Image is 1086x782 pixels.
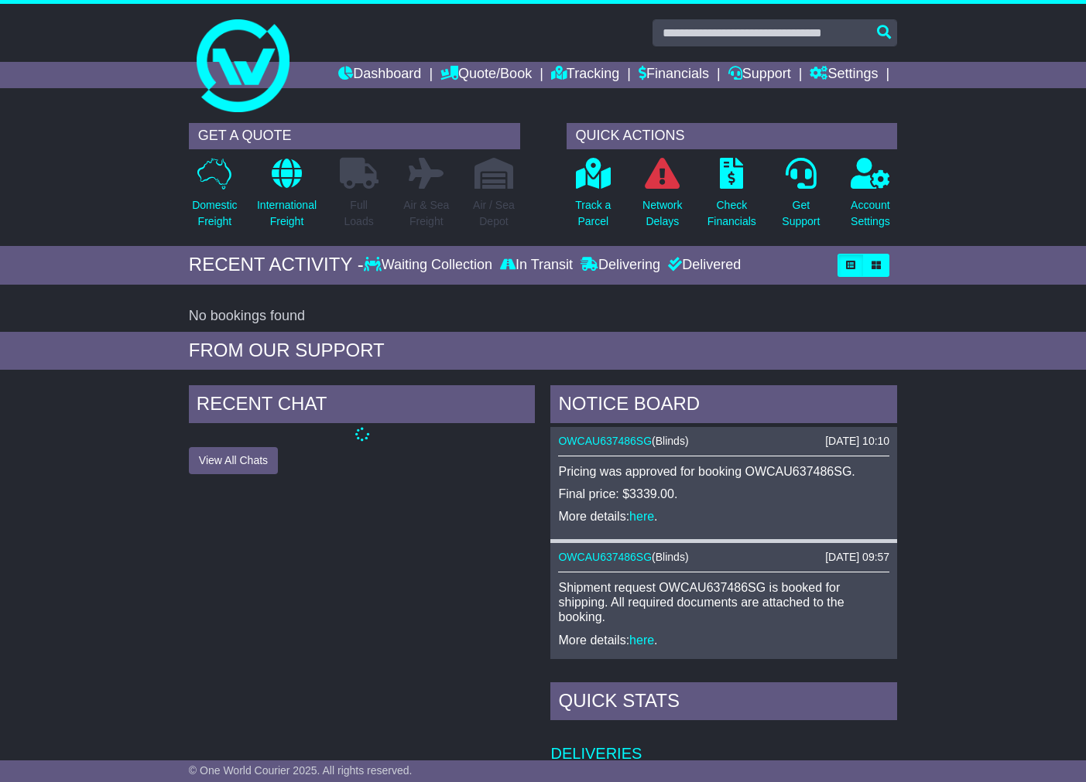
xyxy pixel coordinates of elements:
button: View All Chats [189,447,278,474]
p: More details: . [558,509,889,524]
div: RECENT CHAT [189,385,536,427]
div: Delivering [577,257,664,274]
div: ( ) [558,551,889,564]
p: Network Delays [642,197,682,230]
span: © One World Courier 2025. All rights reserved. [189,764,413,777]
p: Get Support [782,197,820,230]
p: More details: . [558,633,889,647]
span: Blinds [656,435,685,447]
div: QUICK ACTIONS [567,123,898,149]
div: [DATE] 10:10 [825,435,889,448]
div: In Transit [496,257,577,274]
a: OWCAU637486SG [558,435,652,447]
p: Air / Sea Depot [473,197,515,230]
a: DomesticFreight [191,157,238,238]
a: GetSupport [781,157,820,238]
a: Tracking [551,62,619,88]
a: CheckFinancials [707,157,757,238]
p: Account Settings [851,197,890,230]
span: Blinds [656,551,685,563]
a: Quote/Book [440,62,532,88]
p: Pricing was approved for booking OWCAU637486SG. [558,464,889,479]
a: AccountSettings [850,157,891,238]
p: Track a Parcel [575,197,611,230]
a: InternationalFreight [256,157,317,238]
div: GET A QUOTE [189,123,520,149]
td: Deliveries [550,724,897,763]
div: No bookings found [189,308,897,325]
p: Check Financials [707,197,756,230]
div: [DATE] 09:57 [825,551,889,564]
p: Full Loads [340,197,379,230]
p: International Freight [257,197,317,230]
div: Delivered [664,257,741,274]
p: Final price: $3339.00. [558,487,889,501]
a: Track aParcel [574,157,612,238]
p: Air & Sea Freight [403,197,449,230]
div: FROM OUR SUPPORT [189,340,897,362]
a: OWCAU637486SG [558,551,652,563]
a: Settings [810,62,878,88]
p: Shipment request OWCAU637486SG is booked for shipping. All required documents are attached to the... [558,580,889,625]
a: here [629,510,654,523]
a: NetworkDelays [642,157,683,238]
div: NOTICE BOARD [550,385,897,427]
div: ( ) [558,435,889,448]
a: Support [728,62,791,88]
div: Waiting Collection [364,257,496,274]
p: Domestic Freight [192,197,237,230]
div: Quick Stats [550,682,897,724]
div: RECENT ACTIVITY - [189,254,364,276]
a: here [629,633,654,647]
a: Financials [639,62,709,88]
a: Dashboard [338,62,421,88]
